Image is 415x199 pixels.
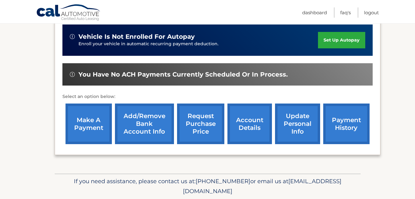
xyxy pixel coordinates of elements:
span: [PHONE_NUMBER] [196,178,250,185]
img: alert-white.svg [70,72,75,77]
a: request purchase price [177,104,224,144]
a: Cal Automotive [36,4,101,22]
p: Select an option below: [62,93,373,100]
a: Logout [364,7,379,18]
a: Add/Remove bank account info [115,104,174,144]
a: update personal info [275,104,320,144]
a: Dashboard [302,7,327,18]
p: If you need assistance, please contact us at: or email us at [59,176,357,196]
a: make a payment [66,104,112,144]
p: Enroll your vehicle in automatic recurring payment deduction. [78,41,318,47]
a: set up autopay [318,32,365,48]
a: account details [227,104,272,144]
span: You have no ACH payments currently scheduled or in process. [78,71,288,78]
a: payment history [323,104,370,144]
span: vehicle is not enrolled for autopay [78,33,195,41]
span: [EMAIL_ADDRESS][DOMAIN_NAME] [183,178,341,195]
img: alert-white.svg [70,34,75,39]
a: FAQ's [340,7,351,18]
